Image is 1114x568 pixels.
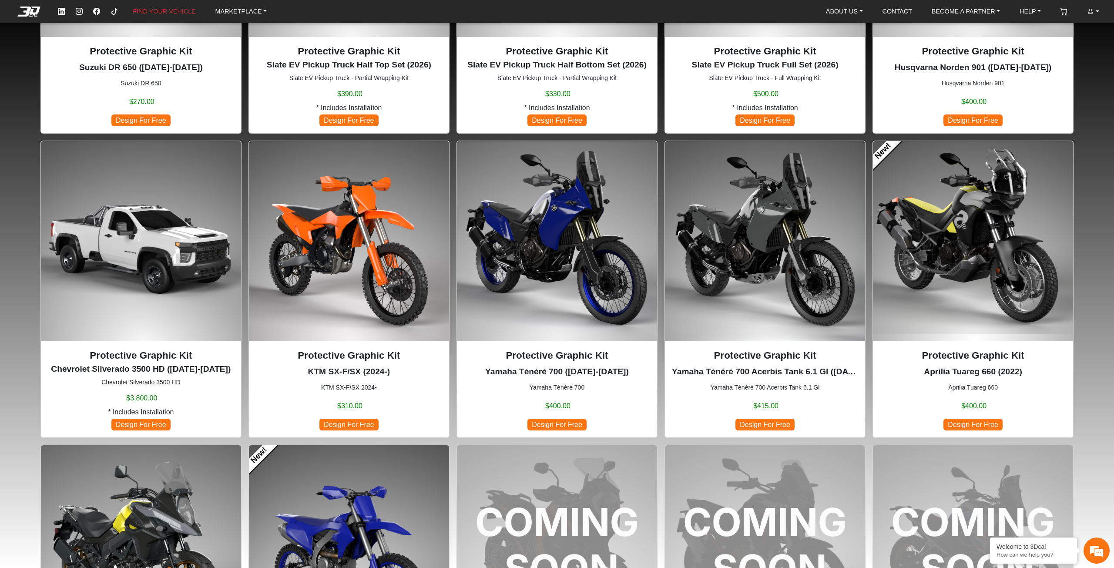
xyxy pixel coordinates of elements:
small: Aprilia Tuareg 660 [880,383,1066,392]
p: Protective Graphic Kit [48,44,234,59]
small: Suzuki DR 650 [48,79,234,88]
img: SX-F/SXnull2024- [249,141,449,341]
span: Design For Free [111,114,171,126]
span: $390.00 [337,89,362,99]
span: Design For Free [735,114,795,126]
small: Slate EV Pickup Truck - Partial Wrapping Kit [256,74,442,83]
p: How can we help you? [997,551,1070,558]
p: Protective Graphic Kit [464,44,650,59]
span: $3,800.00 [126,393,157,403]
a: FIND YOUR VEHICLE [129,4,199,19]
span: Design For Free [943,114,1003,126]
img: Tuareg 660null2022 [873,141,1073,341]
span: Design For Free [319,419,379,430]
small: Slate EV Pickup Truck - Full Wrapping Kit [672,74,858,83]
span: Design For Free [319,114,379,126]
span: $415.00 [753,401,778,411]
small: Slate EV Pickup Truck - Partial Wrapping Kit [464,74,650,83]
p: Aprilia Tuareg 660 (2022) [880,366,1066,378]
p: KTM SX-F/SX (2024-) [256,366,442,378]
span: Design For Free [527,114,587,126]
span: $400.00 [961,97,986,107]
div: Aprilia Tuareg 660 [872,141,1074,438]
span: Design For Free [735,419,795,430]
div: Chevrolet Silverado 3500 HD [40,141,242,438]
a: New! [866,134,901,169]
small: Yamaha Ténéré 700 Acerbis Tank 6.1 Gl [672,383,858,392]
small: Yamaha Ténéré 700 [464,383,650,392]
p: Husqvarna Norden 901 (2021-2024) [880,61,1066,74]
span: * Includes Installation [316,103,382,113]
div: Welcome to 3Dcal [997,543,1070,550]
span: $400.00 [545,401,570,411]
span: Design For Free [943,419,1003,430]
p: Protective Graphic Kit [672,348,858,363]
div: KTM SX-F/SX 2024- [248,141,450,438]
a: MARKETPLACE [212,4,271,19]
img: Ténéré 700 Acerbis Tank 6.1 Gl2019-2024 [665,141,865,341]
p: Slate EV Pickup Truck Half Top Set (2026) [256,59,442,71]
span: $500.00 [753,89,778,99]
span: * Includes Installation [524,103,590,113]
a: CONTACT [879,4,916,19]
a: HELP [1016,4,1044,19]
p: Suzuki DR 650 (1996-2024) [48,61,234,74]
p: Slate EV Pickup Truck Half Bottom Set (2026) [464,59,650,71]
span: Design For Free [527,419,587,430]
span: $310.00 [337,401,362,411]
p: Protective Graphic Kit [880,44,1066,59]
p: Protective Graphic Kit [464,348,650,363]
small: KTM SX-F/SX 2024- [256,383,442,392]
a: BECOME A PARTNER [928,4,1003,19]
span: * Includes Installation [732,103,798,113]
img: Silverado 3500 HDnull2020-2023 [41,141,241,341]
p: Yamaha Ténéré 700 Acerbis Tank 6.1 Gl (2019-2024) [672,366,858,378]
small: Husqvarna Norden 901 [880,79,1066,88]
p: Yamaha Ténéré 700 (2019-2024) [464,366,650,378]
span: * Includes Installation [108,407,174,417]
span: $270.00 [129,97,154,107]
p: Slate EV Pickup Truck Full Set (2026) [672,59,858,71]
span: $330.00 [545,89,570,99]
img: Ténéré 700null2019-2024 [457,141,657,341]
small: Chevrolet Silverado 3500 HD [48,378,234,387]
p: Chevrolet Silverado 3500 HD (2020-2023) [48,363,234,376]
p: Protective Graphic Kit [880,348,1066,363]
p: Protective Graphic Kit [672,44,858,59]
a: ABOUT US [822,4,866,19]
p: Protective Graphic Kit [48,348,234,363]
span: $400.00 [961,401,986,411]
a: New! [242,438,277,473]
p: Protective Graphic Kit [256,348,442,363]
p: Protective Graphic Kit [256,44,442,59]
span: Design For Free [111,419,171,430]
div: Yamaha Ténéré 700 [456,141,658,438]
div: Yamaha Ténéré 700 Acerbis Tank 6.1 Gl [664,141,866,438]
